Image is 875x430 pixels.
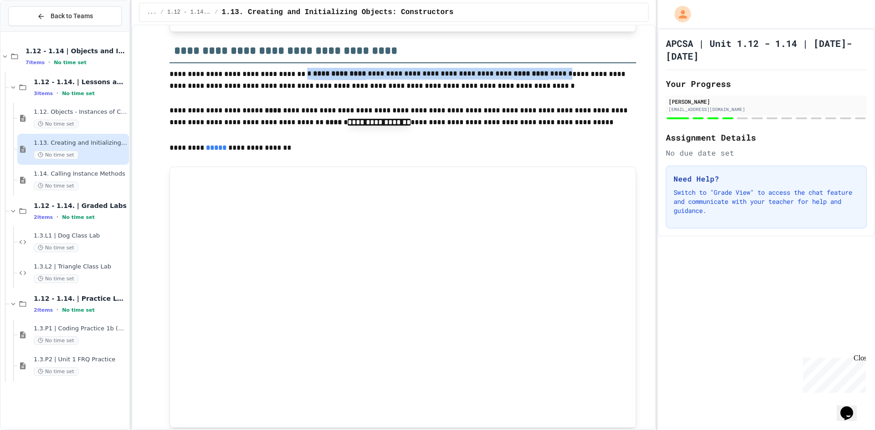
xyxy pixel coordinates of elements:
[34,139,127,147] span: 1.13. Creating and Initializing Objects: Constructors
[34,91,53,96] span: 3 items
[147,9,157,16] span: ...
[34,263,127,271] span: 1.3.L2 | Triangle Class Lab
[34,120,78,128] span: No time set
[666,77,867,90] h2: Your Progress
[62,91,95,96] span: No time set
[57,306,58,314] span: •
[34,108,127,116] span: 1.12. Objects - Instances of Classes
[34,170,127,178] span: 1.14. Calling Instance Methods
[48,59,50,66] span: •
[62,307,95,313] span: No time set
[34,356,127,364] span: 1.3.P2 | Unit 1 FRQ Practice
[34,202,127,210] span: 1.12 - 1.14. | Graded Labs
[221,7,453,18] span: 1.13. Creating and Initializing Objects: Constructors
[8,6,122,26] button: Back to Teams
[34,232,127,240] span: 1.3.L1 | Dog Class Lab
[837,394,866,421] iframe: chat widget
[57,90,58,97] span: •
[34,336,78,345] span: No time set
[167,9,211,16] span: 1.12 - 1.14. | Lessons and Notes
[34,182,78,190] span: No time set
[669,106,864,113] div: [EMAIL_ADDRESS][DOMAIN_NAME]
[666,147,867,158] div: No due date set
[669,97,864,106] div: [PERSON_NAME]
[54,60,87,66] span: No time set
[26,47,127,55] span: 1.12 - 1.14 | Objects and Instances of Classes
[51,11,93,21] span: Back to Teams
[34,325,127,333] span: 1.3.P1 | Coding Practice 1b (1.7-1.15)
[57,213,58,221] span: •
[799,354,866,393] iframe: chat widget
[62,214,95,220] span: No time set
[34,151,78,159] span: No time set
[34,243,78,252] span: No time set
[666,131,867,144] h2: Assignment Details
[215,9,218,16] span: /
[34,78,127,86] span: 1.12 - 1.14. | Lessons and Notes
[674,173,859,184] h3: Need Help?
[34,294,127,303] span: 1.12 - 1.14. | Practice Labs
[34,214,53,220] span: 2 items
[34,274,78,283] span: No time set
[665,4,693,25] div: My Account
[666,37,867,62] h1: APCSA | Unit 1.12 - 1.14 | [DATE]-[DATE]
[674,188,859,215] p: Switch to "Grade View" to access the chat feature and communicate with your teacher for help and ...
[160,9,164,16] span: /
[26,60,45,66] span: 7 items
[34,307,53,313] span: 2 items
[34,367,78,376] span: No time set
[4,4,63,58] div: Chat with us now!Close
